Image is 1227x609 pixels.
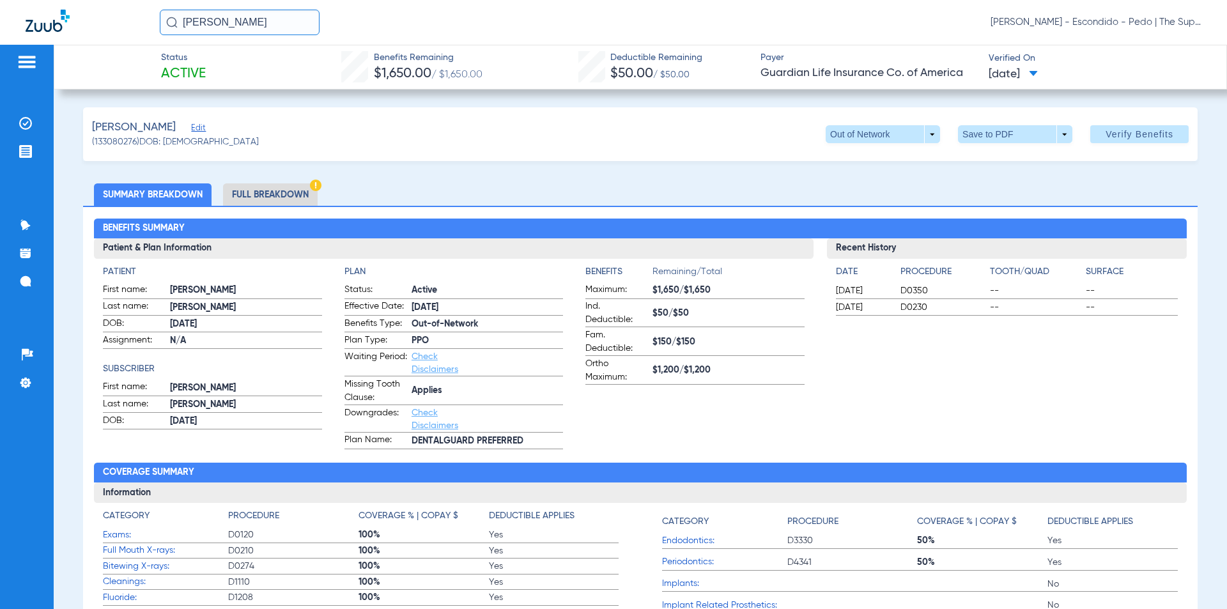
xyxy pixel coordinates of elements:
[412,318,563,331] span: Out-of-Network
[1086,265,1177,279] h4: Surface
[900,301,985,314] span: D0230
[17,54,37,70] img: hamburger-icon
[103,283,166,298] span: First name:
[1163,548,1227,609] iframe: Chat Widget
[160,10,320,35] input: Search for patients
[585,300,648,327] span: Ind. Deductible:
[653,70,690,79] span: / $50.00
[787,534,918,547] span: D3330
[826,125,940,143] button: Out of Network
[94,238,813,259] h3: Patient & Plan Information
[412,301,563,314] span: [DATE]
[94,219,1186,239] h2: Benefits Summary
[990,265,1081,279] h4: Tooth/Quad
[103,380,166,396] span: First name:
[610,67,653,81] span: $50.00
[359,560,489,573] span: 100%
[228,591,359,604] span: D1208
[917,515,1017,528] h4: Coverage % | Copay $
[359,591,489,604] span: 100%
[103,300,166,315] span: Last name:
[359,576,489,589] span: 100%
[161,65,206,83] span: Active
[228,528,359,541] span: D0120
[900,265,985,283] app-breakdown-title: Procedure
[1086,284,1177,297] span: --
[344,283,407,298] span: Status:
[344,265,563,279] app-breakdown-title: Plan
[917,509,1047,533] app-breakdown-title: Coverage % | Copay $
[989,66,1038,82] span: [DATE]
[652,307,804,320] span: $50/$50
[344,317,407,332] span: Benefits Type:
[412,352,458,374] a: Check Disclaimers
[662,509,787,533] app-breakdown-title: Category
[103,317,166,332] span: DOB:
[662,577,787,590] span: Implants:
[787,509,918,533] app-breakdown-title: Procedure
[662,555,787,569] span: Periodontics:
[103,509,150,523] h4: Category
[489,560,619,573] span: Yes
[489,544,619,557] span: Yes
[412,435,563,448] span: DENTALGUARD PREFERRED
[610,51,702,65] span: Deductible Remaining
[1086,301,1177,314] span: --
[103,591,228,605] span: Fluoride:
[585,265,652,283] app-breakdown-title: Benefits
[359,528,489,541] span: 100%
[94,463,1186,483] h2: Coverage Summary
[228,509,279,523] h4: Procedure
[170,318,321,331] span: [DATE]
[344,406,407,432] span: Downgrades:
[787,556,918,569] span: D4341
[991,16,1201,29] span: [PERSON_NAME] - Escondido - Pedo | The Super Dentists
[1047,534,1178,547] span: Yes
[652,265,804,283] span: Remaining/Total
[103,334,166,349] span: Assignment:
[1047,515,1133,528] h4: Deductible Applies
[662,534,787,548] span: Endodontics:
[103,362,321,376] app-breakdown-title: Subscriber
[1047,578,1178,590] span: No
[374,51,482,65] span: Benefits Remaining
[170,334,321,348] span: N/A
[1047,556,1178,569] span: Yes
[989,52,1206,65] span: Verified On
[228,509,359,527] app-breakdown-title: Procedure
[1106,129,1173,139] span: Verify Benefits
[359,544,489,557] span: 100%
[161,51,206,65] span: Status
[662,515,709,528] h4: Category
[585,328,648,355] span: Fam. Deductible:
[344,433,407,449] span: Plan Name:
[958,125,1072,143] button: Save to PDF
[431,70,482,80] span: / $1,650.00
[900,284,985,297] span: D0350
[489,509,575,523] h4: Deductible Applies
[836,265,890,279] h4: Date
[412,334,563,348] span: PPO
[359,509,489,527] app-breakdown-title: Coverage % | Copay $
[26,10,70,32] img: Zuub Logo
[170,382,321,395] span: [PERSON_NAME]
[310,180,321,191] img: Hazard
[103,265,321,279] h4: Patient
[1090,125,1189,143] button: Verify Benefits
[94,183,212,206] li: Summary Breakdown
[760,51,978,65] span: Payer
[990,265,1081,283] app-breakdown-title: Tooth/Quad
[344,300,407,315] span: Effective Date:
[489,576,619,589] span: Yes
[787,515,838,528] h4: Procedure
[374,67,431,81] span: $1,650.00
[103,414,166,429] span: DOB:
[412,408,458,430] a: Check Disclaimers
[412,384,563,397] span: Applies
[92,119,176,135] span: [PERSON_NAME]
[228,560,359,573] span: D0274
[103,509,228,527] app-breakdown-title: Category
[489,509,619,527] app-breakdown-title: Deductible Applies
